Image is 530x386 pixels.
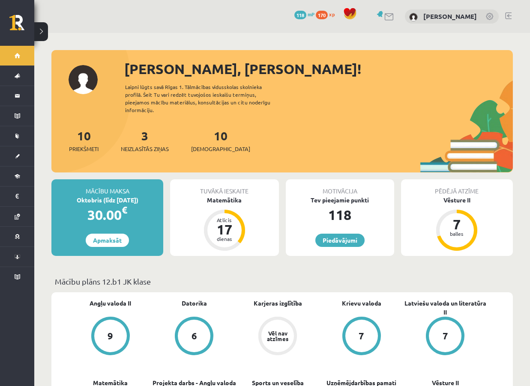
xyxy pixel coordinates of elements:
span: Priekšmeti [69,145,99,153]
span: 170 [316,11,328,19]
a: 9 [69,317,152,357]
div: Laipni lūgts savā Rīgas 1. Tālmācības vidusskolas skolnieka profilā. Šeit Tu vari redzēt tuvojošo... [125,83,285,114]
a: Angļu valoda II [90,299,131,308]
span: [DEMOGRAPHIC_DATA] [191,145,250,153]
div: 30.00 [51,205,163,225]
a: Matemātika Atlicis 17 dienas [170,196,278,252]
a: Datorika [182,299,207,308]
div: 7 [359,331,364,341]
a: Apmaksāt [86,234,129,247]
div: 6 [192,331,197,341]
div: Matemātika [170,196,278,205]
div: 7 [443,331,448,341]
span: xp [329,11,335,18]
a: [PERSON_NAME] [423,12,477,21]
span: € [122,204,127,216]
p: Mācību plāns 12.b1 JK klase [55,276,509,287]
div: [PERSON_NAME], [PERSON_NAME]! [124,59,513,79]
a: Piedāvājumi [315,234,365,247]
div: Oktobris (līdz [DATE]) [51,196,163,205]
img: Nikoletta Gruzdiņa [409,13,418,21]
div: Atlicis [212,217,237,223]
div: 118 [286,205,394,225]
div: Tuvākā ieskaite [170,179,278,196]
a: Vēl nav atzīmes [236,317,320,357]
a: Karjeras izglītība [254,299,302,308]
span: 118 [294,11,306,19]
div: 7 [444,217,470,231]
div: Vēsture II [401,196,513,205]
a: 10Priekšmeti [69,128,99,153]
div: 9 [108,331,113,341]
a: Latviešu valoda un literatūra II [404,299,487,317]
div: Pēdējā atzīme [401,179,513,196]
div: balles [444,231,470,236]
a: 10[DEMOGRAPHIC_DATA] [191,128,250,153]
a: Krievu valoda [342,299,381,308]
a: 7 [404,317,487,357]
a: 170 xp [316,11,339,18]
div: Mācību maksa [51,179,163,196]
a: Vēsture II 7 balles [401,196,513,252]
div: 17 [212,223,237,236]
a: 6 [152,317,236,357]
a: 118 mP [294,11,314,18]
span: Neizlasītās ziņas [121,145,169,153]
span: mP [308,11,314,18]
a: 3Neizlasītās ziņas [121,128,169,153]
a: Rīgas 1. Tālmācības vidusskola [9,15,34,36]
div: dienas [212,236,237,241]
div: Vēl nav atzīmes [266,330,290,341]
div: Tev pieejamie punkti [286,196,394,205]
a: 7 [320,317,403,357]
div: Motivācija [286,179,394,196]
